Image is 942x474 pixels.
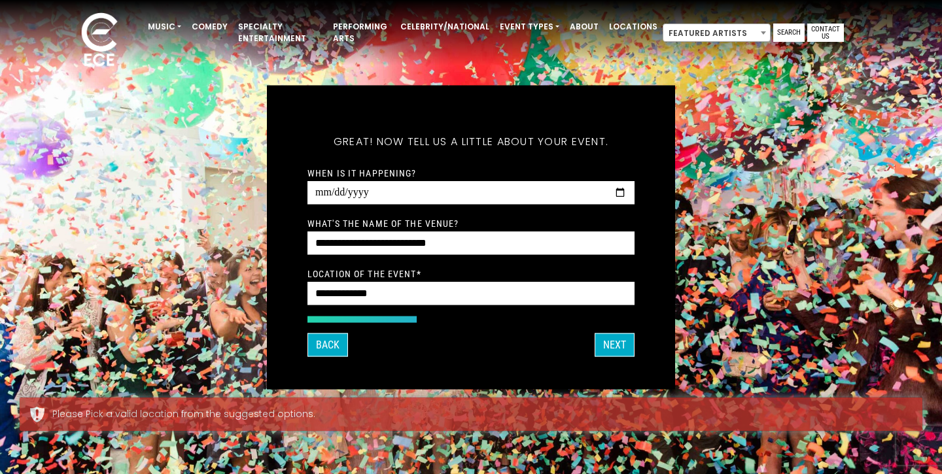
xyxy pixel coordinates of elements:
[604,16,663,38] a: Locations
[565,16,604,38] a: About
[663,24,771,42] span: Featured Artists
[807,24,844,42] a: Contact Us
[307,333,348,356] button: Back
[495,16,565,38] a: Event Types
[595,333,635,356] button: Next
[307,267,421,279] label: Location of the event
[328,16,395,50] a: Performing Arts
[307,167,417,178] label: When is it happening?
[307,217,459,229] label: What's the name of the venue?
[52,446,913,460] div: Please Pick a valid location from the suggested options.
[395,16,495,38] a: Celebrity/National
[52,407,913,421] div: Please Pick a valid location from the suggested options.
[186,16,233,38] a: Comedy
[67,9,132,73] img: ece_new_logo_whitev2-1.png
[307,118,635,165] h5: Great! Now tell us a little about your event.
[233,16,328,50] a: Specialty Entertainment
[663,24,770,42] span: Featured Artists
[143,16,186,38] a: Music
[773,24,805,42] a: Search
